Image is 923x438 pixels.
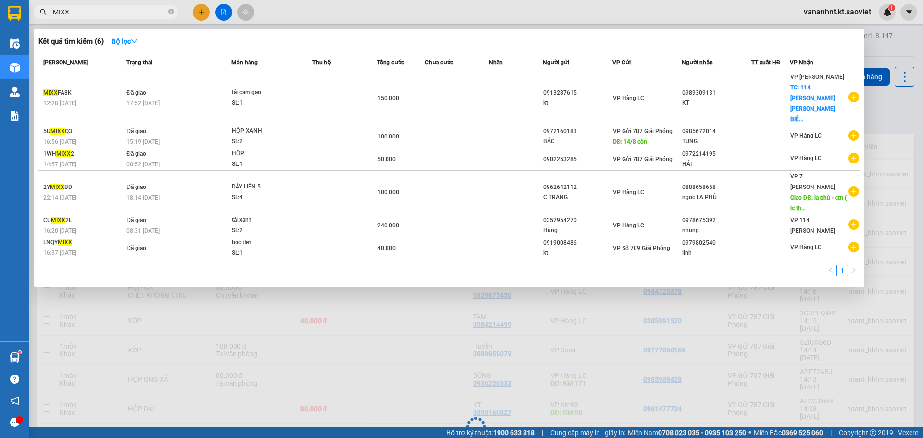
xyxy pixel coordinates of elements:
span: MIXX [58,239,72,246]
span: VP Gửi 787 Giải Phóng [613,156,673,163]
div: LNQY [43,238,124,248]
div: bọc đen [232,238,304,248]
span: close-circle [168,8,174,17]
span: VP Hàng LC [790,155,822,162]
div: SL: 2 [232,137,304,147]
strong: Bộ lọc [112,38,137,45]
span: Đã giao [126,150,146,157]
span: [PERSON_NAME] [43,59,88,66]
span: 12:28 [DATE] [43,100,76,107]
div: SL: 1 [232,159,304,170]
button: left [825,265,836,276]
a: 1 [837,265,848,276]
span: left [828,267,834,273]
div: 0962642112 [543,182,612,192]
h3: Kết quả tìm kiếm ( 6 ) [38,37,104,47]
span: 150.000 [377,95,399,101]
span: close-circle [168,9,174,14]
div: 0357954270 [543,215,612,225]
span: Chưa cước [425,59,453,66]
span: MIXX [56,150,71,157]
span: Trạng thái [126,59,152,66]
span: VP Hàng LC [613,222,644,229]
span: 08:31 [DATE] [126,227,160,234]
span: VP Số 789 Giải Phóng [613,245,670,251]
span: TT xuất HĐ [751,59,781,66]
span: 100.000 [377,189,399,196]
span: 240.000 [377,222,399,229]
div: DÂY LIỀN 5 [232,182,304,192]
div: HẢI [682,159,751,169]
span: notification [10,396,19,405]
input: Tìm tên, số ĐT hoặc mã đơn [53,7,166,17]
span: VP Gửi [612,59,631,66]
button: Bộ lọcdown [104,34,145,49]
div: 2Y BD [43,182,124,192]
div: 0902253285 [543,154,612,164]
span: 17:52 [DATE] [126,100,160,107]
div: 0989309131 [682,88,751,98]
div: 0985672014 [682,126,751,137]
div: SL: 4 [232,192,304,203]
span: Đã giao [126,217,146,224]
div: tải xanh [232,215,304,225]
span: Người nhận [682,59,713,66]
span: plus-circle [848,186,859,197]
span: Thu hộ [312,59,331,66]
span: VP 114 [PERSON_NAME] [790,217,835,234]
span: VP 7 [PERSON_NAME] [790,173,835,190]
span: 08:52 [DATE] [126,161,160,168]
span: VP [PERSON_NAME] [790,74,844,80]
div: 0913287615 [543,88,612,98]
span: MIXX [50,128,65,135]
div: 0972160183 [543,126,612,137]
div: SL: 1 [232,98,304,109]
div: SL: 1 [232,248,304,259]
span: VP Hàng LC [790,132,822,139]
div: 0919008486 [543,238,612,248]
div: 1WH 2 [43,149,124,159]
div: kt [543,248,612,258]
span: VP Hàng LC [613,95,644,101]
span: VP Hàng LC [613,189,644,196]
li: 1 [836,265,848,276]
span: 50.000 [377,156,396,163]
span: Tổng cước [377,59,404,66]
span: Đã giao [126,245,146,251]
span: 16:56 [DATE] [43,138,76,145]
span: VP Hàng LC [790,244,822,250]
span: DĐ: 14/8 còn [613,138,648,145]
span: message [10,418,19,427]
div: nhung [682,225,751,236]
div: FA8K [43,88,124,98]
div: kt [543,98,612,108]
img: warehouse-icon [10,87,20,97]
span: TC: 114 [PERSON_NAME] [PERSON_NAME] BIÊ... [790,84,835,123]
div: ngọc LA PHÙ [682,192,751,202]
span: plus-circle [848,92,859,102]
div: Hùng [543,225,612,236]
span: VP Nhận [790,59,813,66]
img: logo-vxr [8,6,21,21]
img: warehouse-icon [10,63,20,73]
span: Giao DĐ: la phù - ctn ( lc th... [790,194,847,212]
span: Món hàng [231,59,258,66]
div: 5U Q3 [43,126,124,137]
sup: 1 [18,351,21,354]
span: 16:37 [DATE] [43,250,76,256]
span: Đã giao [126,184,146,190]
span: MIXX [51,217,65,224]
div: linh [682,248,751,258]
span: plus-circle [848,242,859,252]
div: 0978675392 [682,215,751,225]
div: CU 2L [43,215,124,225]
div: C TRANG [543,192,612,202]
div: tải cam gạo [232,88,304,98]
span: 18:14 [DATE] [126,194,160,201]
span: Đã giao [126,128,146,135]
span: 100.000 [377,133,399,140]
span: Đã giao [126,89,146,96]
span: right [851,267,857,273]
div: HỘP XANH [232,126,304,137]
span: 14:57 [DATE] [43,161,76,168]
